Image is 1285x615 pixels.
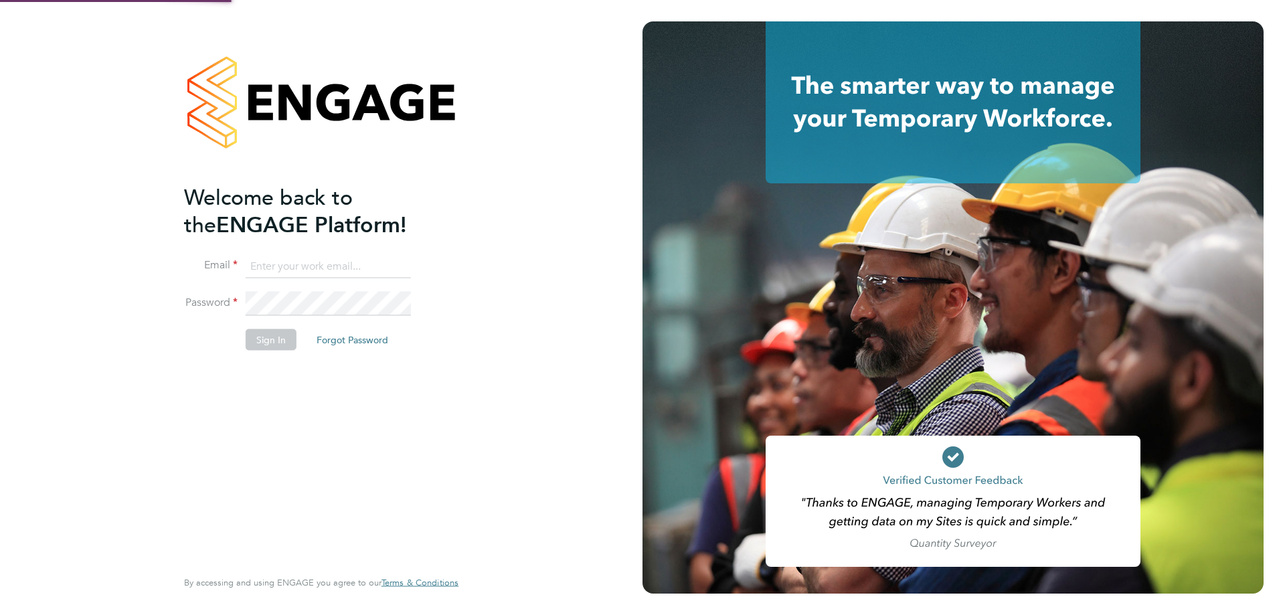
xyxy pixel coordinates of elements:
label: Password [184,296,238,310]
label: Email [184,258,238,272]
span: Welcome back to the [184,184,353,238]
button: Sign In [246,329,296,351]
a: Terms & Conditions [381,578,458,588]
span: By accessing and using ENGAGE you agree to our [184,577,458,588]
h2: ENGAGE Platform! [184,183,445,238]
span: Terms & Conditions [381,577,458,588]
button: Forgot Password [306,329,399,351]
input: Enter your work email... [246,254,411,278]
